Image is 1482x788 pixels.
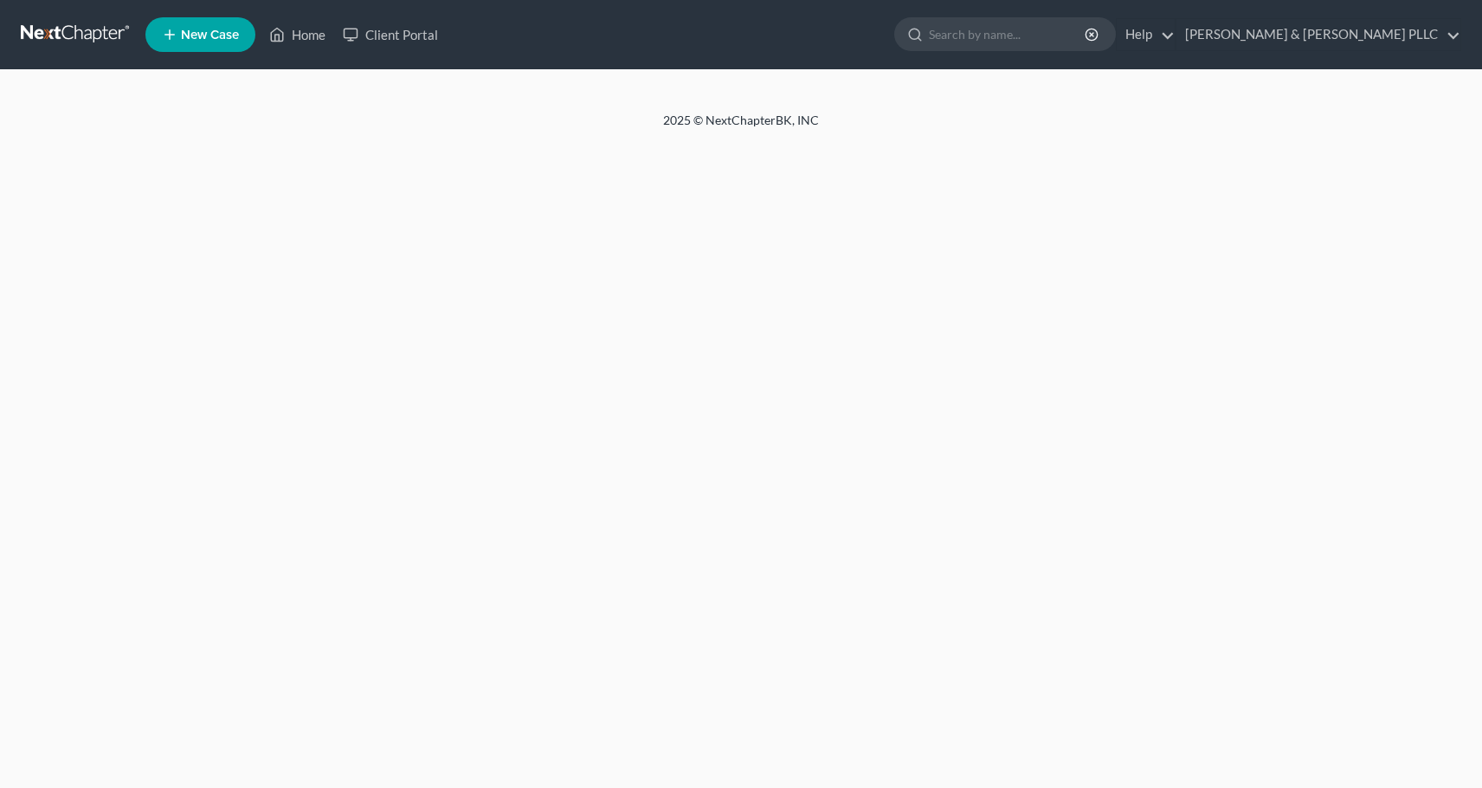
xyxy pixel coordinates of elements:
[929,18,1087,50] input: Search by name...
[1176,19,1460,50] a: [PERSON_NAME] & [PERSON_NAME] PLLC
[181,29,239,42] span: New Case
[334,19,447,50] a: Client Portal
[261,19,334,50] a: Home
[1117,19,1175,50] a: Help
[248,112,1234,143] div: 2025 © NextChapterBK, INC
